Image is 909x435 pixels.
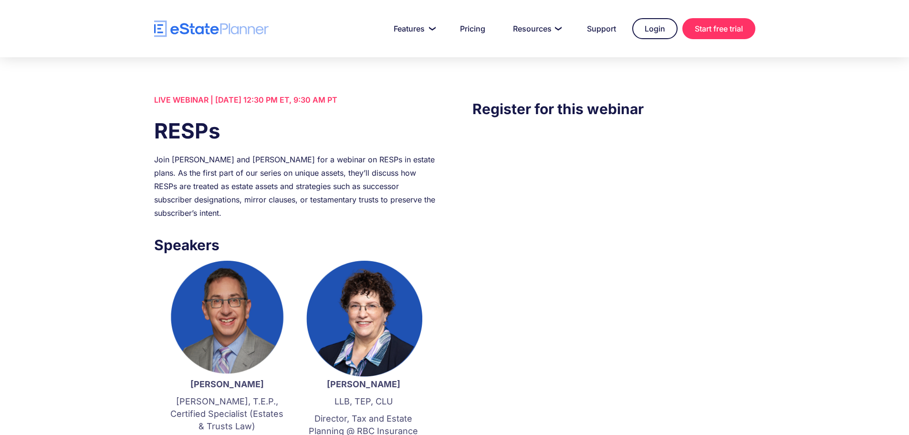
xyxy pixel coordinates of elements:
[168,395,286,433] p: [PERSON_NAME], T.E.P., Certified Specialist (Estates & Trusts Law)
[154,153,437,220] div: Join [PERSON_NAME] and [PERSON_NAME] for a webinar on RESPs in estate plans. As the first part of...
[305,395,422,408] p: LLB, TEP, CLU
[327,379,400,389] strong: [PERSON_NAME]
[632,18,678,39] a: Login
[472,98,755,120] h3: Register for this webinar
[472,139,755,310] iframe: Form 0
[154,21,269,37] a: home
[382,19,444,38] a: Features
[154,93,437,106] div: LIVE WEBINAR | [DATE] 12:30 PM ET, 9:30 AM PT
[502,19,571,38] a: Resources
[154,234,437,256] h3: Speakers
[682,18,755,39] a: Start free trial
[190,379,264,389] strong: [PERSON_NAME]
[575,19,627,38] a: Support
[154,116,437,146] h1: RESPs
[449,19,497,38] a: Pricing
